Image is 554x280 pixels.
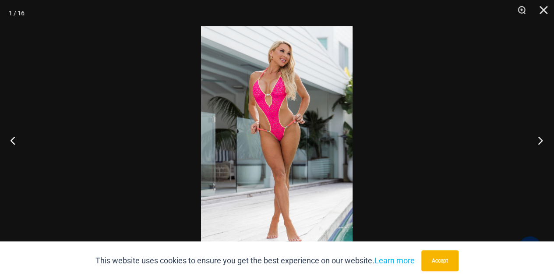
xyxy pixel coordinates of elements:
p: This website uses cookies to ensure you get the best experience on our website. [95,254,415,267]
img: Bubble Mesh Highlight Pink 819 One Piece 01 [201,26,353,254]
button: Accept [421,250,459,271]
a: Learn more [374,256,415,265]
button: Next [521,118,554,162]
div: 1 / 16 [9,7,25,20]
